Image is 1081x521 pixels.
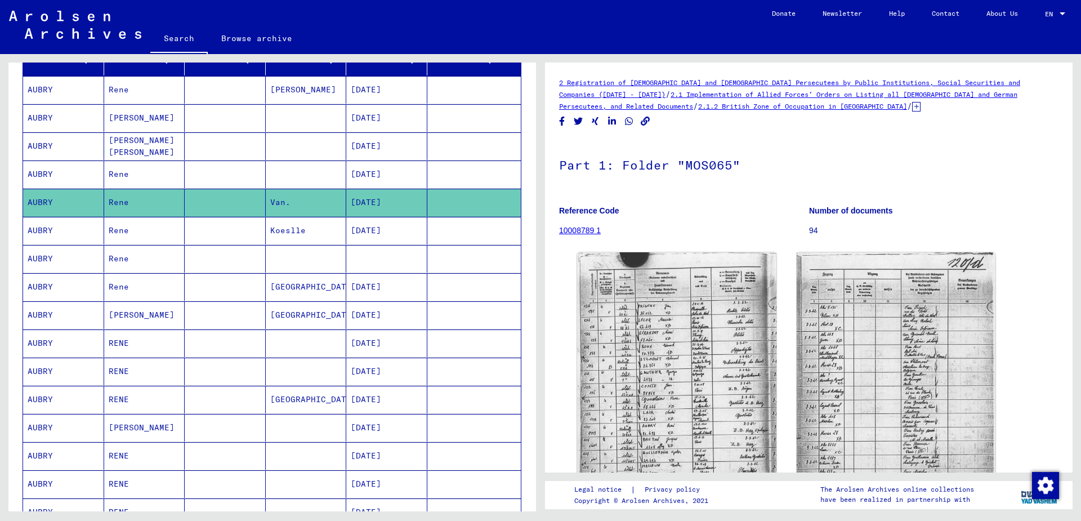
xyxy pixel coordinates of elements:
span: / [665,89,671,99]
mat-cell: RENE [104,386,185,413]
mat-cell: [DATE] [346,76,427,104]
p: have been realized in partnership with [820,495,974,505]
mat-cell: AUBRY [23,414,104,442]
mat-cell: Rene [104,161,185,188]
mat-cell: AUBRY [23,104,104,132]
mat-cell: Rene [104,76,185,104]
mat-cell: [GEOGRAPHIC_DATA] [266,301,347,329]
span: / [907,101,912,111]
mat-cell: [PERSON_NAME] [104,104,185,132]
mat-cell: AUBRY [23,245,104,273]
mat-cell: [DATE] [346,104,427,132]
mat-cell: [DATE] [346,301,427,329]
img: Change consent [1032,472,1059,499]
b: Reference Code [559,206,619,215]
mat-cell: AUBRY [23,470,104,498]
a: Privacy policy [636,484,713,496]
span: / [693,101,698,111]
mat-cell: AUBRY [23,132,104,160]
mat-cell: [PERSON_NAME] [104,301,185,329]
div: Change consent [1031,471,1058,498]
mat-cell: RENE [104,442,185,470]
a: Browse archive [208,25,306,52]
mat-cell: [DATE] [346,329,427,357]
a: 2.1.2 British Zone of Occupation in [GEOGRAPHIC_DATA] [698,102,907,110]
h1: Part 1: Folder "MOS065" [559,139,1058,189]
button: Share on Twitter [573,114,584,128]
mat-cell: [DATE] [346,442,427,470]
mat-cell: AUBRY [23,329,104,357]
img: Arolsen_neg.svg [9,11,141,39]
mat-cell: AUBRY [23,273,104,301]
button: Share on Facebook [556,114,568,128]
mat-cell: [GEOGRAPHIC_DATA] [266,386,347,413]
a: 2 Registration of [DEMOGRAPHIC_DATA] and [DEMOGRAPHIC_DATA] Persecutees by Public Institutions, S... [559,78,1020,99]
a: 2.1 Implementation of Allied Forces’ Orders on Listing all [DEMOGRAPHIC_DATA] and German Persecut... [559,90,1017,110]
mat-cell: [DATE] [346,414,427,442]
mat-cell: [DATE] [346,358,427,385]
mat-cell: [DATE] [346,132,427,160]
mat-cell: Koeslle [266,217,347,244]
mat-cell: [DATE] [346,161,427,188]
mat-cell: Rene [104,189,185,216]
p: Copyright © Arolsen Archives, 2021 [574,496,713,506]
div: | [574,484,713,496]
button: Share on LinkedIn [606,114,618,128]
mat-cell: [DATE] [346,470,427,498]
mat-cell: [GEOGRAPHIC_DATA] [266,273,347,301]
a: Legal notice [574,484,631,496]
a: Search [150,25,208,54]
button: Share on WhatsApp [623,114,635,128]
mat-cell: [PERSON_NAME] [266,76,347,104]
a: 10008789 1 [559,226,601,235]
mat-cell: Rene [104,217,185,244]
button: Copy link [640,114,651,128]
mat-cell: [DATE] [346,273,427,301]
mat-cell: AUBRY [23,442,104,470]
mat-cell: [DATE] [346,217,427,244]
mat-cell: RENE [104,358,185,385]
mat-cell: AUBRY [23,217,104,244]
mat-cell: AUBRY [23,189,104,216]
mat-cell: RENE [104,470,185,498]
mat-cell: Rene [104,273,185,301]
mat-cell: [PERSON_NAME] [PERSON_NAME] [104,132,185,160]
mat-cell: AUBRY [23,76,104,104]
mat-cell: AUBRY [23,358,104,385]
mat-cell: AUBRY [23,301,104,329]
mat-cell: [DATE] [346,386,427,413]
p: 94 [809,225,1058,237]
p: The Arolsen Archives online collections [820,484,974,495]
mat-cell: Rene [104,245,185,273]
span: EN [1045,10,1057,18]
mat-cell: RENE [104,329,185,357]
mat-cell: Van. [266,189,347,216]
mat-cell: [DATE] [346,189,427,216]
b: Number of documents [809,206,893,215]
button: Share on Xing [589,114,601,128]
img: yv_logo.png [1019,480,1061,509]
mat-cell: AUBRY [23,161,104,188]
mat-cell: AUBRY [23,386,104,413]
mat-cell: [PERSON_NAME] [104,414,185,442]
